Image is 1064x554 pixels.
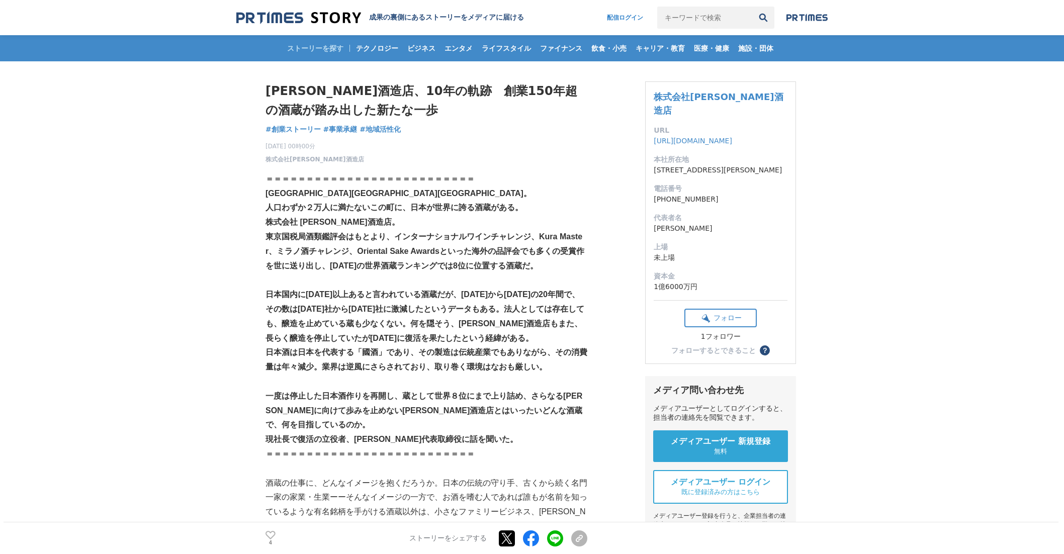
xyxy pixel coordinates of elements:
[690,35,733,61] a: 医療・健康
[654,213,787,223] dt: 代表者名
[265,189,531,198] strong: [GEOGRAPHIC_DATA][GEOGRAPHIC_DATA][GEOGRAPHIC_DATA]。
[653,404,788,422] div: メディアユーザーとしてログインすると、担当者の連絡先を閲覧できます。
[265,392,582,429] strong: 一度は停止した日本酒作りを再開し、蔵として世界８位にまで上り詰め、さらなる[PERSON_NAME]に向けて歩みを止めない[PERSON_NAME]酒造店とはいったいどんな酒蔵で、何を目指してい...
[690,44,733,53] span: 医療・健康
[265,540,276,545] p: 4
[653,384,788,396] div: メディア問い合わせ先
[236,11,524,25] a: 成果の裏側にあるストーリーをメディアに届ける 成果の裏側にあるストーリーをメディアに届ける
[671,347,756,354] div: フォローするとできること
[654,125,787,136] dt: URL
[654,194,787,205] dd: [PHONE_NUMBER]
[587,35,631,61] a: 飲食・小売
[265,348,587,371] strong: 日本酒は日本を代表する「國酒」であり、その製造は伝統産業でもありながら、その消費量は年々減少。業界は逆風にさらされており、取り巻く環境はなおも厳しい。
[681,488,760,497] span: 既に登録済みの方はこちら
[323,125,358,134] span: #事業承継
[265,290,584,342] strong: 日本国内に[DATE]以上あると言われている酒蔵だが、[DATE]から[DATE]の20年間で、その数は[DATE]社から[DATE]社に激減したというデータもある。法人としては存在しても、醸造...
[760,345,770,355] button: ？
[654,252,787,263] dd: 未上場
[654,165,787,175] dd: [STREET_ADDRESS][PERSON_NAME]
[752,7,774,29] button: 検索
[360,125,401,134] span: #地域活性化
[654,183,787,194] dt: 電話番号
[440,35,477,61] a: エンタメ
[671,436,770,447] span: メディアユーザー 新規登録
[597,7,653,29] a: 配信ログイン
[654,154,787,165] dt: 本社所在地
[536,35,586,61] a: ファイナンス
[236,11,361,25] img: 成果の裏側にあるストーリーをメディアに届ける
[714,447,727,456] span: 無料
[440,44,477,53] span: エンタメ
[671,477,770,488] span: メディアユーザー ログイン
[654,242,787,252] dt: 上場
[761,347,768,354] span: ？
[369,13,524,22] h2: 成果の裏側にあるストーリーをメディアに届ける
[654,91,783,116] a: 株式会社[PERSON_NAME]酒造店
[403,44,439,53] span: ビジネス
[265,476,587,548] p: 酒蔵の仕事に、どんなイメージを抱くだろうか。日本の伝統の守り手、古くから続く名門一家の家業・生業ーーそんなイメージの一方で、お酒を嗜む人であれば誰もが名前を知っているような有名銘柄を手がける酒蔵...
[265,203,523,212] strong: 人口わずか２万人に満たないこの町に、日本が世界に誇る酒蔵がある。
[536,44,586,53] span: ファイナンス
[734,44,777,53] span: 施設・団体
[352,35,402,61] a: テクノロジー
[265,232,584,270] strong: 東京国税局酒類鑑評会はもとより、インターナショナルワインチャレンジ、Kura Master、ミラノ酒チャレンジ、Oriental Sake Awardsといった海外の品評会でも多くの受賞作を世に...
[265,449,475,458] strong: ＝＝＝＝＝＝＝＝＝＝＝＝＝＝＝＝＝＝＝＝＝＝＝＝＝＝
[654,282,787,292] dd: 1億6000万円
[653,430,788,462] a: メディアユーザー 新規登録 無料
[684,309,757,327] button: フォロー
[352,44,402,53] span: テクノロジー
[403,35,439,61] a: ビジネス
[478,44,535,53] span: ライフスタイル
[265,81,587,120] h1: [PERSON_NAME]酒造店、10年の軌跡 創業150年超の酒蔵が踏み出した新たな一歩
[265,218,400,226] strong: 株式会社 [PERSON_NAME]酒造店。
[265,155,364,164] a: 株式会社[PERSON_NAME]酒造店
[653,470,788,504] a: メディアユーザー ログイン 既に登録済みの方はこちら
[632,35,689,61] a: キャリア・教育
[587,44,631,53] span: 飲食・小売
[265,125,321,134] span: #創業ストーリー
[684,332,757,341] div: 1フォロワー
[657,7,752,29] input: キーワードで検索
[734,35,777,61] a: 施設・団体
[265,124,321,135] a: #創業ストーリー
[786,14,828,22] img: prtimes
[654,271,787,282] dt: 資本金
[654,137,732,145] a: [URL][DOMAIN_NAME]
[265,142,364,151] span: [DATE] 00時00分
[265,435,518,443] strong: 現社長で復活の立役者、[PERSON_NAME]代表取締役に話を聞いた。
[654,223,787,234] dd: [PERSON_NAME]
[360,124,401,135] a: #地域活性化
[478,35,535,61] a: ライフスタイル
[409,534,487,543] p: ストーリーをシェアする
[265,174,475,183] strong: ＝＝＝＝＝＝＝＝＝＝＝＝＝＝＝＝＝＝＝＝＝＝＝＝＝＝
[632,44,689,53] span: キャリア・教育
[323,124,358,135] a: #事業承継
